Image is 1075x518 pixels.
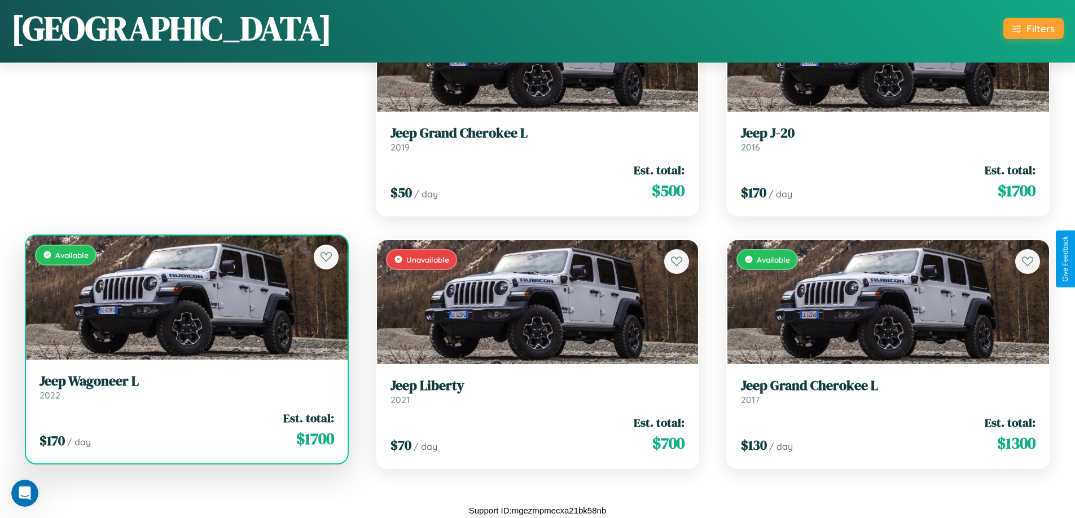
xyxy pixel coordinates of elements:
h1: [GEOGRAPHIC_DATA] [11,5,332,51]
a: Jeep Grand Cherokee L2019 [390,125,685,153]
span: Est. total: [634,162,685,178]
span: / day [414,188,438,200]
a: Jeep J-202016 [741,125,1035,153]
span: $ 70 [390,436,411,454]
a: Jeep Wagoneer L2022 [40,373,334,401]
span: $ 1700 [998,179,1035,202]
span: $ 130 [741,436,767,454]
span: $ 1300 [997,432,1035,454]
span: $ 50 [390,183,412,202]
span: / day [769,188,792,200]
h3: Jeep J-20 [741,125,1035,141]
h3: Jeep Wagoneer L [40,373,334,389]
span: 2019 [390,141,410,153]
button: Filters [1003,18,1064,39]
span: 2017 [741,394,760,405]
span: Available [55,250,89,260]
span: Est. total: [283,410,334,426]
iframe: Intercom live chat [11,480,38,507]
p: Support ID: mgezmpmecxa21bk58nb [469,503,606,518]
span: $ 170 [40,431,65,450]
span: Available [757,255,790,264]
span: / day [414,441,437,452]
h3: Jeep Liberty [390,378,685,394]
span: $ 1700 [296,427,334,450]
span: Est. total: [985,162,1035,178]
span: 2022 [40,389,60,401]
span: $ 700 [652,432,685,454]
span: Est. total: [634,414,685,431]
span: 2021 [390,394,410,405]
a: Jeep Liberty2021 [390,378,685,405]
div: Give Feedback [1061,236,1069,282]
span: / day [769,441,793,452]
span: / day [67,436,91,448]
h3: Jeep Grand Cherokee L [741,378,1035,394]
span: 2016 [741,141,760,153]
a: Jeep Grand Cherokee L2017 [741,378,1035,405]
span: Unavailable [406,255,449,264]
h3: Jeep Grand Cherokee L [390,125,685,141]
div: Filters [1026,23,1055,34]
span: $ 170 [741,183,766,202]
span: Est. total: [985,414,1035,431]
span: $ 500 [652,179,685,202]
